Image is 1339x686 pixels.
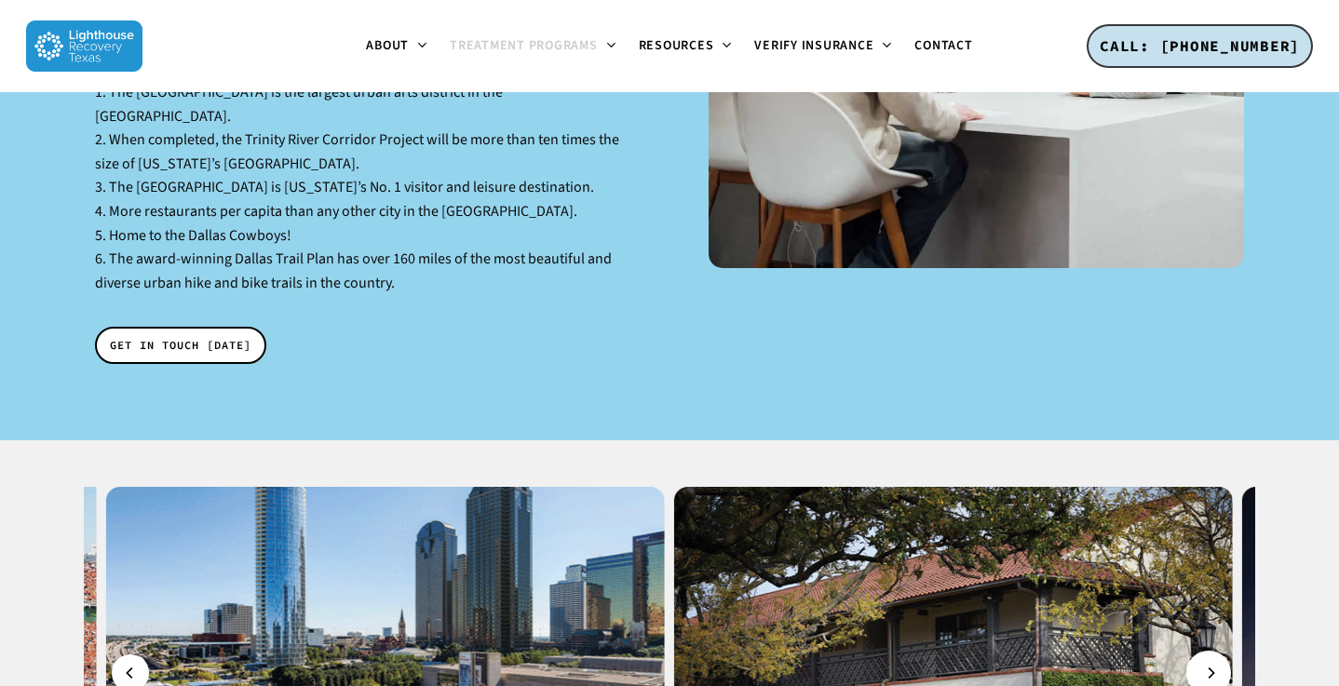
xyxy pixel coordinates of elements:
[366,36,409,55] span: About
[639,36,714,55] span: Resources
[914,36,972,55] span: Contact
[743,39,903,54] a: Verify Insurance
[450,36,598,55] span: Treatment Programs
[754,36,873,55] span: Verify Insurance
[628,39,744,54] a: Resources
[355,39,439,54] a: About
[439,39,628,54] a: Treatment Programs
[95,81,629,295] p: 1. The [GEOGRAPHIC_DATA] is the largest urban arts district in the [GEOGRAPHIC_DATA]. 2. When com...
[95,327,266,364] a: GET IN TOUCH [DATE]
[26,20,142,72] img: Lighthouse Recovery Texas
[1087,24,1313,69] a: CALL: [PHONE_NUMBER]
[1100,36,1300,55] span: CALL: [PHONE_NUMBER]
[110,336,251,355] span: GET IN TOUCH [DATE]
[903,39,983,53] a: Contact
